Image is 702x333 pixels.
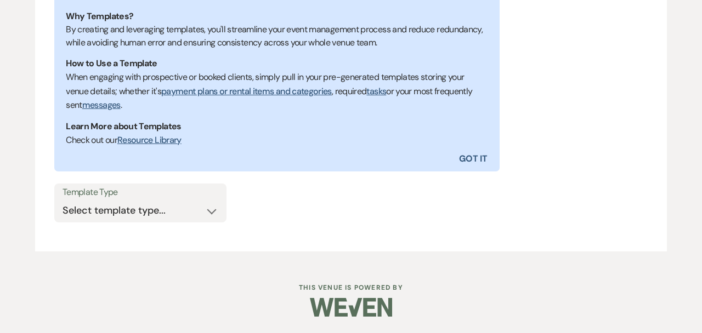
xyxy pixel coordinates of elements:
[310,288,392,326] img: Weven Logo
[66,133,488,147] p: Check out our
[161,85,332,97] a: payment plans or rental items and categories
[66,120,488,133] h1: Learn More about Templates
[66,10,488,23] h1: Why Templates?
[277,147,500,171] button: Got It
[63,185,218,200] label: Template Type
[66,70,488,112] p: When engaging with prospective or booked clients, simply pull in your pre-generated templates sto...
[117,134,182,146] a: Resource Library
[366,85,386,97] a: tasks
[66,23,488,49] div: By creating and leveraging templates, you'll streamline your event management process and reduce ...
[66,57,488,70] h1: How to Use a Template
[82,99,121,111] a: messages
